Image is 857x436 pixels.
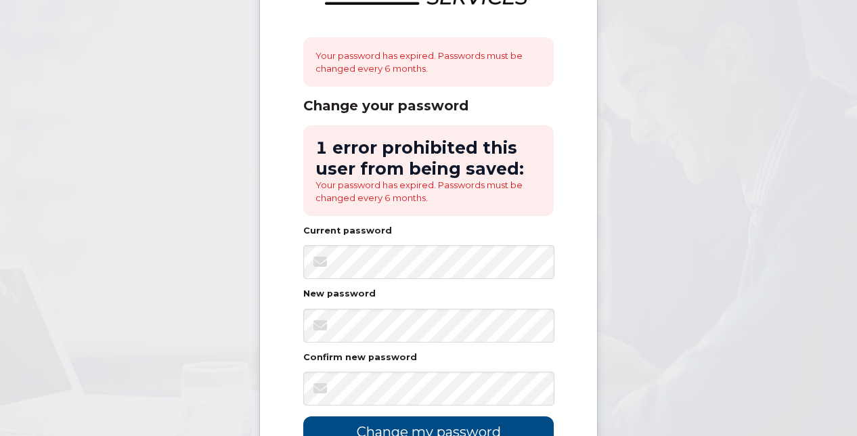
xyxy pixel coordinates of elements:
[315,137,542,179] h2: 1 error prohibited this user from being saved:
[303,97,554,114] div: Change your password
[303,353,417,362] label: Confirm new password
[303,290,376,299] label: New password
[303,37,554,87] div: Your password has expired. Passwords must be changed every 6 months.
[303,227,392,236] label: Current password
[315,179,542,204] li: Your password has expired. Passwords must be changed every 6 months.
